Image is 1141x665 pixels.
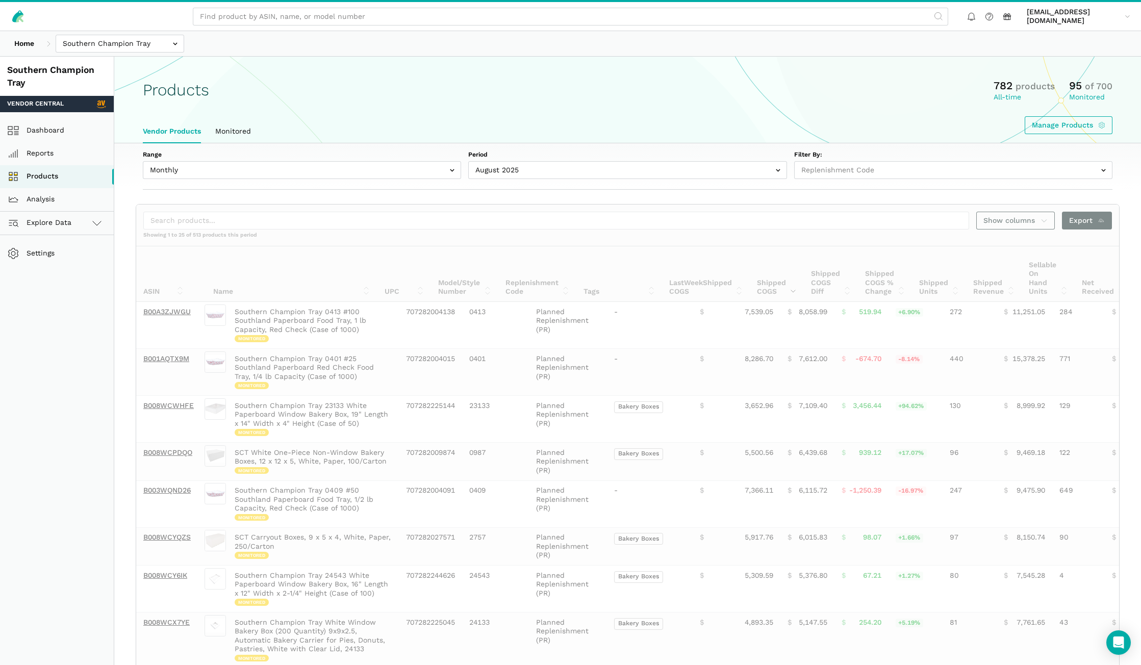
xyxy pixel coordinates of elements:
[11,217,71,229] span: Explore Data
[943,480,997,527] td: 247
[235,655,269,662] span: Monitored
[859,308,881,317] span: 519.94
[684,278,703,287] span: Week
[1112,308,1116,317] span: $
[206,246,377,302] th: Name: activate to sort column ascending
[208,120,258,143] a: Monitored
[1017,448,1045,457] span: 9,469.18
[614,401,663,413] span: Bakery Boxes
[745,571,773,580] span: 5,309.59
[399,302,462,349] td: 707282004138
[399,480,462,527] td: 707282004091
[1112,354,1116,364] span: $
[205,483,226,504] img: Southern Champion Tray 0409 #50 Southland Paperboard Food Tray, 1/2 lb Capacity, Red Check (Case ...
[966,246,1022,302] th: Shipped Revenue: activate to sort column ascending
[136,120,208,143] a: Vendor Products
[235,599,269,606] span: Monitored
[788,486,792,495] span: $
[788,308,792,317] span: $
[994,79,1012,92] span: 782
[1025,116,1113,134] a: Manage Products
[804,246,858,302] th: Shipped COGS Diff: activate to sort column ascending
[700,354,704,364] span: $
[576,246,662,302] th: Tags: activate to sort column ascending
[143,308,191,316] a: B00A3ZJWGU
[1022,246,1075,302] th: Sellable On Hand Units: activate to sort column ascending
[143,401,194,410] a: B008WCWHFE
[842,401,846,411] span: $
[462,349,529,396] td: 0401
[399,566,462,612] td: 707282244626
[227,396,399,443] td: Southern Champion Tray 23133 White Paperboard Window Bakery Box, 19" Length x 14" Width x 4" Heig...
[855,354,881,364] span: -674.70
[853,401,881,411] span: 3,456.44
[1112,618,1116,627] span: $
[498,246,576,302] th: Replenishment Code: activate to sort column ascending
[799,354,827,364] span: 7,612.00
[976,212,1055,229] a: Show columns
[896,572,923,581] span: +1.27%
[235,552,269,559] span: Monitored
[468,150,787,160] label: Period
[235,335,269,342] span: Monitored
[1112,486,1116,495] span: $
[614,618,663,630] span: Bakery Boxes
[399,527,462,566] td: 707282027571
[788,618,792,627] span: $
[863,533,881,542] span: 98.07
[235,429,269,436] span: Monitored
[745,486,773,495] span: 7,366.11
[143,486,191,494] a: B003WQND26
[943,396,997,443] td: 130
[842,571,846,580] span: $
[745,354,773,364] span: 8,286.70
[943,566,997,612] td: 80
[1017,618,1045,627] span: 7,761.65
[529,396,607,443] td: Planned Replenishment (PR)
[1052,302,1105,349] td: 284
[1004,448,1008,457] span: $
[468,161,787,179] input: August 2025
[863,571,881,580] span: 67.21
[896,308,923,317] span: +6.90%
[700,448,704,457] span: $
[983,215,1048,226] span: Show columns
[662,246,750,302] th: Last Shipped COGS: activate to sort column ascending
[994,93,1055,102] div: All-time
[136,246,191,302] th: ASIN: activate to sort column ascending
[7,64,107,89] div: Southern Champion Tray
[235,514,269,521] span: Monitored
[896,487,926,496] span: -16.97%
[227,349,399,396] td: Southern Champion Tray 0401 #25 Southland Paperboard Red Check Food Tray, 1/4 lb Capacity (Case o...
[1052,396,1105,443] td: 129
[1017,571,1045,580] span: 7,545.28
[1017,533,1045,542] span: 8,150.74
[143,618,190,626] a: B008WCX7YE
[1069,215,1105,226] span: Export
[745,401,773,411] span: 3,652.96
[529,349,607,396] td: Planned Replenishment (PR)
[1052,566,1105,612] td: 4
[607,349,693,396] td: -
[462,480,529,527] td: 0409
[205,445,226,467] img: SCT White One-Piece Non-Window Bakery Boxes, 12 x 12 x 5, White, Paper, 100/Carton
[529,566,607,612] td: Planned Replenishment (PR)
[7,35,41,53] a: Home
[750,246,804,302] th: Shipped COGS: activate to sort column ascending
[842,533,846,542] span: $
[227,443,399,481] td: SCT White One-Piece Non-Window Bakery Boxes, 12 x 12 x 5, White, Paper, 100/Carton
[1062,212,1112,229] a: Export
[529,480,607,527] td: Planned Replenishment (PR)
[788,448,792,457] span: $
[1012,308,1045,317] span: 11,251.05
[1112,571,1116,580] span: $
[1112,401,1116,411] span: $
[205,304,226,326] img: Southern Champion Tray 0413 #100 Southland Paperboard Food Tray, 1 lb Capacity, Red Check (Case o...
[1023,6,1134,27] a: [EMAIL_ADDRESS][DOMAIN_NAME]
[143,533,191,541] a: B008WCYQZS
[56,35,184,53] input: Southern Champion Tray
[1016,81,1055,91] span: products
[849,486,881,495] span: -1,250.39
[462,527,529,566] td: 2757
[136,232,1119,246] div: Showing 1 to 25 of 513 products this period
